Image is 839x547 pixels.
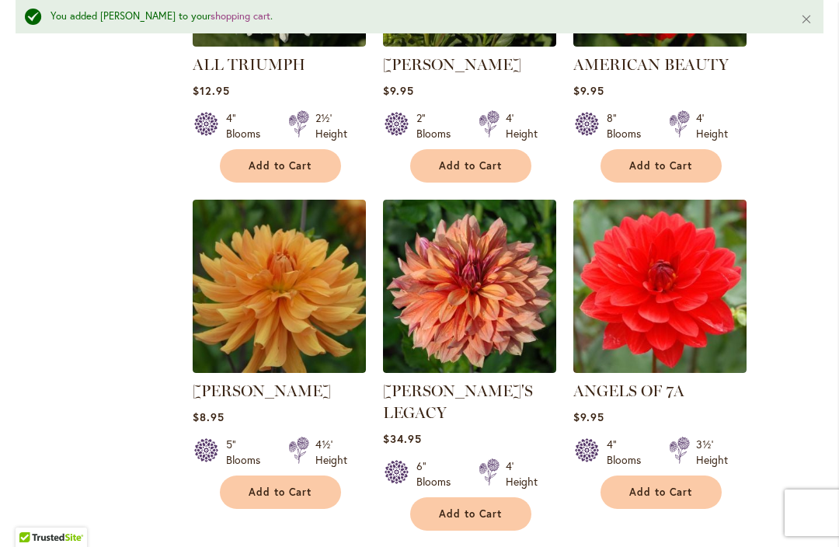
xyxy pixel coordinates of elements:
div: 2½' Height [315,110,347,141]
a: ANGELS OF 7A [573,361,747,376]
span: Add to Cart [439,159,503,172]
span: Add to Cart [249,486,312,499]
div: 4' Height [696,110,728,141]
a: [PERSON_NAME] [193,382,331,400]
div: 6" Blooms [416,458,460,490]
a: ANDREW CHARLES [193,361,366,376]
button: Add to Cart [601,149,722,183]
a: ALL TRIUMPH [193,55,305,74]
div: 4" Blooms [226,110,270,141]
a: Andy's Legacy [383,361,556,376]
a: [PERSON_NAME]'S LEGACY [383,382,533,422]
iframe: Launch Accessibility Center [12,492,55,535]
div: 5" Blooms [226,437,270,468]
span: $8.95 [193,409,225,424]
span: $9.95 [573,409,604,424]
a: ALL TRIUMPH [193,35,366,50]
img: Andy's Legacy [383,200,556,373]
a: shopping cart [211,9,270,23]
div: 3½' Height [696,437,728,468]
span: $9.95 [573,83,604,98]
img: ANDREW CHARLES [193,200,366,373]
div: 4" Blooms [607,437,650,468]
span: $9.95 [383,83,414,98]
div: 4' Height [506,110,538,141]
button: Add to Cart [220,149,341,183]
a: AMERICAN BEAUTY [573,55,729,74]
button: Add to Cart [410,497,531,531]
div: 4' Height [506,458,538,490]
div: 4½' Height [315,437,347,468]
a: AMBER QUEEN [383,35,556,50]
button: Add to Cart [601,476,722,509]
span: Add to Cart [439,507,503,521]
span: Add to Cart [629,486,693,499]
span: Add to Cart [629,159,693,172]
img: ANGELS OF 7A [573,200,747,373]
span: Add to Cart [249,159,312,172]
a: [PERSON_NAME] [383,55,521,74]
span: $12.95 [193,83,230,98]
span: $34.95 [383,431,422,446]
div: 8" Blooms [607,110,650,141]
button: Add to Cart [220,476,341,509]
div: 2" Blooms [416,110,460,141]
a: AMERICAN BEAUTY [573,35,747,50]
button: Add to Cart [410,149,531,183]
div: You added [PERSON_NAME] to your . [50,9,777,24]
a: ANGELS OF 7A [573,382,684,400]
